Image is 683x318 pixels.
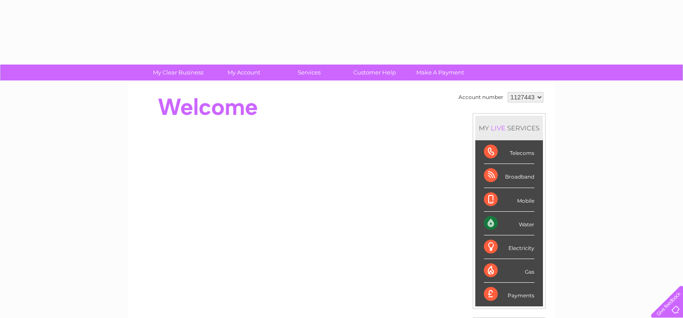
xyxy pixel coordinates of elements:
[475,116,543,140] div: MY SERVICES
[405,65,476,80] a: Make A Payment
[484,283,534,306] div: Payments
[208,65,279,80] a: My Account
[484,140,534,164] div: Telecoms
[484,188,534,212] div: Mobile
[456,90,505,105] td: Account number
[143,65,214,80] a: My Clear Business
[339,65,410,80] a: Customer Help
[484,259,534,283] div: Gas
[489,124,507,132] div: LIVE
[274,65,345,80] a: Services
[484,212,534,235] div: Water
[484,235,534,259] div: Electricity
[484,164,534,188] div: Broadband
